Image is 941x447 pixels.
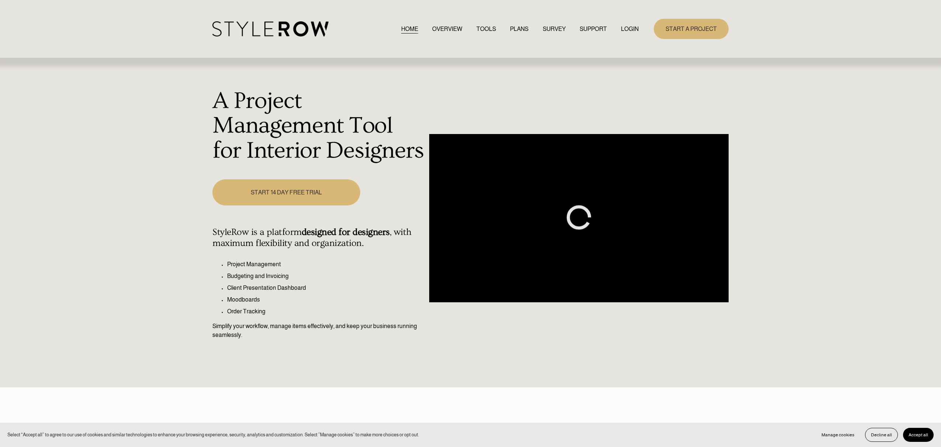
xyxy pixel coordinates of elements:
[227,307,425,316] p: Order Tracking
[871,432,892,437] span: Decline all
[476,24,496,34] a: TOOLS
[7,431,419,438] p: Select “Accept all” to agree to our use of cookies and similar technologies to enhance your brows...
[302,227,390,237] strong: designed for designers
[822,432,854,437] span: Manage cookies
[621,24,639,34] a: LOGIN
[903,428,934,442] button: Accept all
[212,322,425,339] p: Simplify your workflow, manage items effectively, and keep your business running seamlessly.
[510,24,528,34] a: PLANS
[212,227,425,249] h4: StyleRow is a platform , with maximum flexibility and organization.
[654,19,729,39] a: START A PROJECT
[432,24,462,34] a: OVERVIEW
[212,418,729,443] p: Dedicate 60 Minutes to Start a Project
[227,295,425,304] p: Moodboards
[580,24,607,34] a: folder dropdown
[909,432,928,437] span: Accept all
[212,179,360,205] a: START 14 DAY FREE TRIAL
[227,260,425,269] p: Project Management
[580,25,607,34] span: SUPPORT
[212,21,329,36] img: StyleRow
[212,89,425,163] h1: A Project Management Tool for Interior Designers
[227,284,425,292] p: Client Presentation Dashboard
[401,24,418,34] a: HOME
[816,428,860,442] button: Manage cookies
[227,272,425,281] p: Budgeting and Invoicing
[543,24,566,34] a: SURVEY
[865,428,898,442] button: Decline all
